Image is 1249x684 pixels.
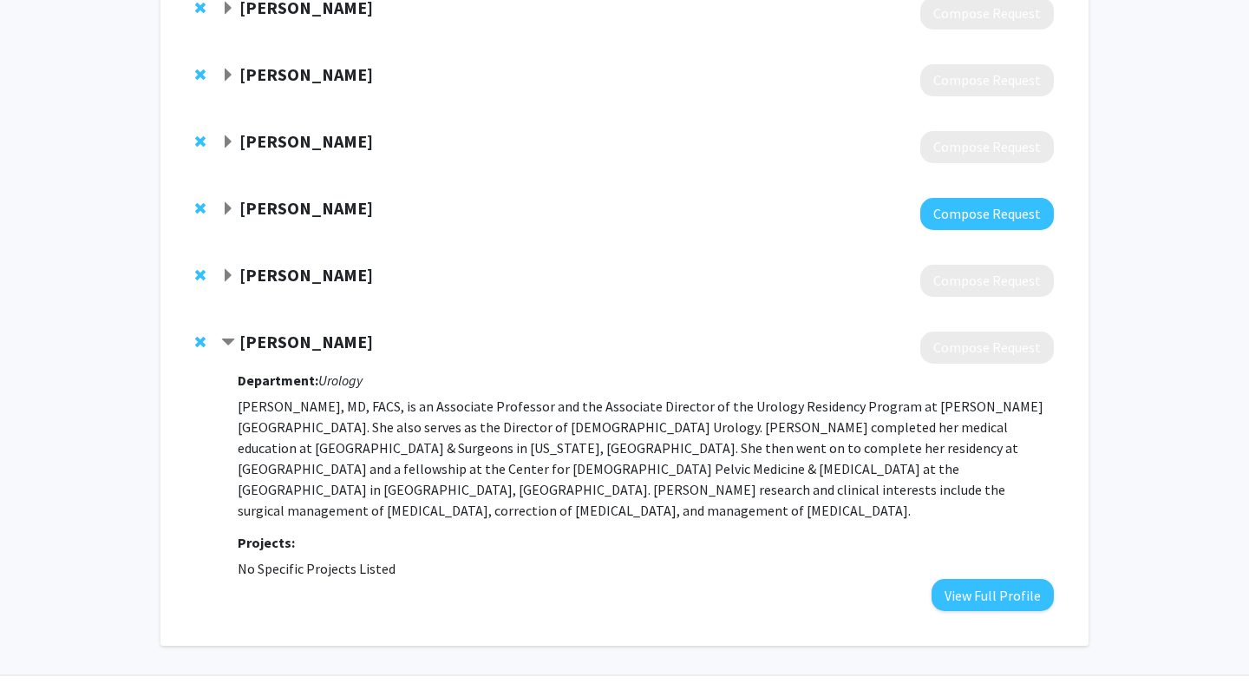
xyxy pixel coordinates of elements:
button: Compose Request to Alana Murphy [920,332,1054,364]
span: Expand Rebecca Chiffer Bookmark [221,135,235,149]
strong: [PERSON_NAME] [239,63,373,85]
button: Compose Request to Howard Krein [920,64,1054,96]
span: Remove Ryan Heffelfinger from bookmarks [195,1,206,15]
button: View Full Profile [932,579,1054,611]
span: Expand Matthew Jenkins Bookmark [221,202,235,216]
strong: [PERSON_NAME] [239,197,373,219]
strong: [PERSON_NAME] [239,264,373,286]
span: Contract Alana Murphy Bookmark [221,336,235,350]
strong: Department: [238,372,318,389]
span: Remove Howard Krein from bookmarks [195,68,206,82]
p: [PERSON_NAME], MD, FACS, is an Associate Professor and the Associate Director of the Urology Resi... [238,396,1054,521]
strong: Projects: [238,534,295,551]
span: Remove Alana Murphy from bookmarks [195,335,206,349]
span: Expand Howard Krein Bookmark [221,69,235,82]
button: Compose Request to Rebecca Chiffer [920,131,1054,163]
iframe: Chat [13,606,74,671]
span: No Specific Projects Listed [238,560,396,577]
button: Compose Request to Stephanie Jackson-Cullison [920,265,1054,297]
button: Compose Request to Matthew Jenkins [920,198,1054,230]
span: Expand Ryan Heffelfinger Bookmark [221,2,235,16]
span: Remove Matthew Jenkins from bookmarks [195,201,206,215]
span: Remove Rebecca Chiffer from bookmarks [195,135,206,148]
span: Expand Stephanie Jackson-Cullison Bookmark [221,269,235,283]
strong: [PERSON_NAME] [239,331,373,352]
span: Remove Stephanie Jackson-Cullison from bookmarks [195,268,206,282]
strong: [PERSON_NAME] [239,130,373,152]
i: Urology [318,372,363,389]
